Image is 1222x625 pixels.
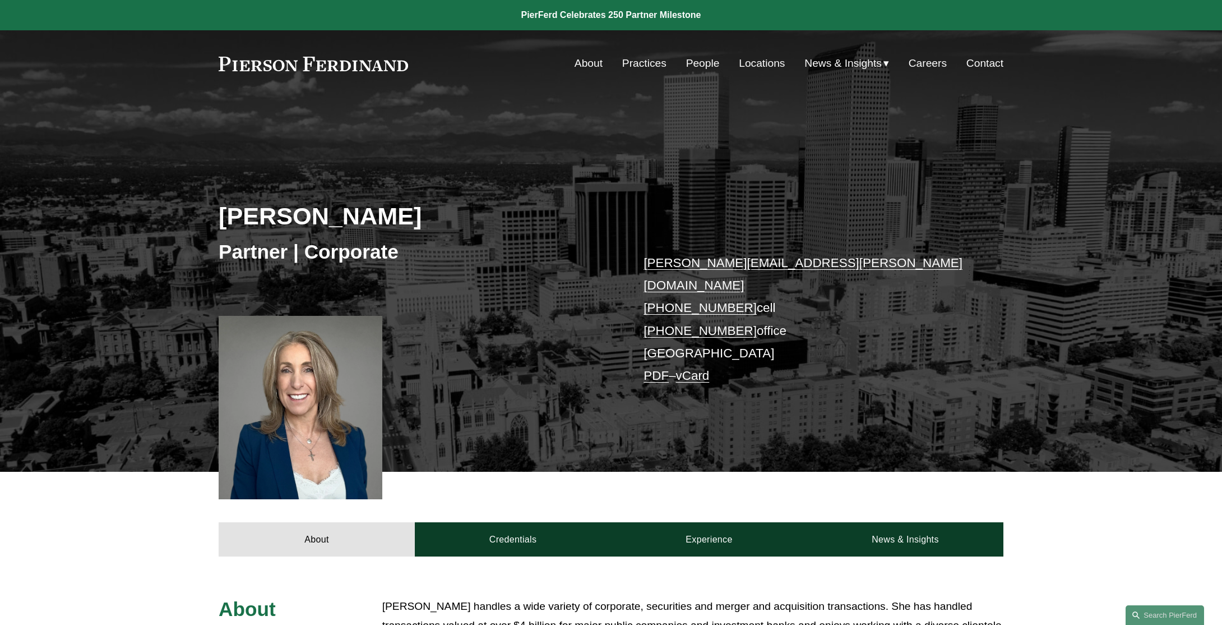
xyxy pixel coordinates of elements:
[219,598,276,620] span: About
[622,53,666,74] a: Practices
[676,369,710,383] a: vCard
[1126,605,1204,625] a: Search this site
[644,256,962,292] a: [PERSON_NAME][EMAIL_ADDRESS][PERSON_NAME][DOMAIN_NAME]
[909,53,947,74] a: Careers
[644,301,757,315] a: [PHONE_NUMBER]
[611,522,807,556] a: Experience
[644,324,757,338] a: [PHONE_NUMBER]
[644,369,669,383] a: PDF
[575,53,603,74] a: About
[804,54,882,73] span: News & Insights
[219,201,611,231] h2: [PERSON_NAME]
[804,53,889,74] a: folder dropdown
[644,252,970,388] p: cell office [GEOGRAPHIC_DATA] –
[807,522,1003,556] a: News & Insights
[219,240,611,264] h3: Partner | Corporate
[686,53,720,74] a: People
[739,53,785,74] a: Locations
[415,522,611,556] a: Credentials
[966,53,1003,74] a: Contact
[219,522,415,556] a: About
